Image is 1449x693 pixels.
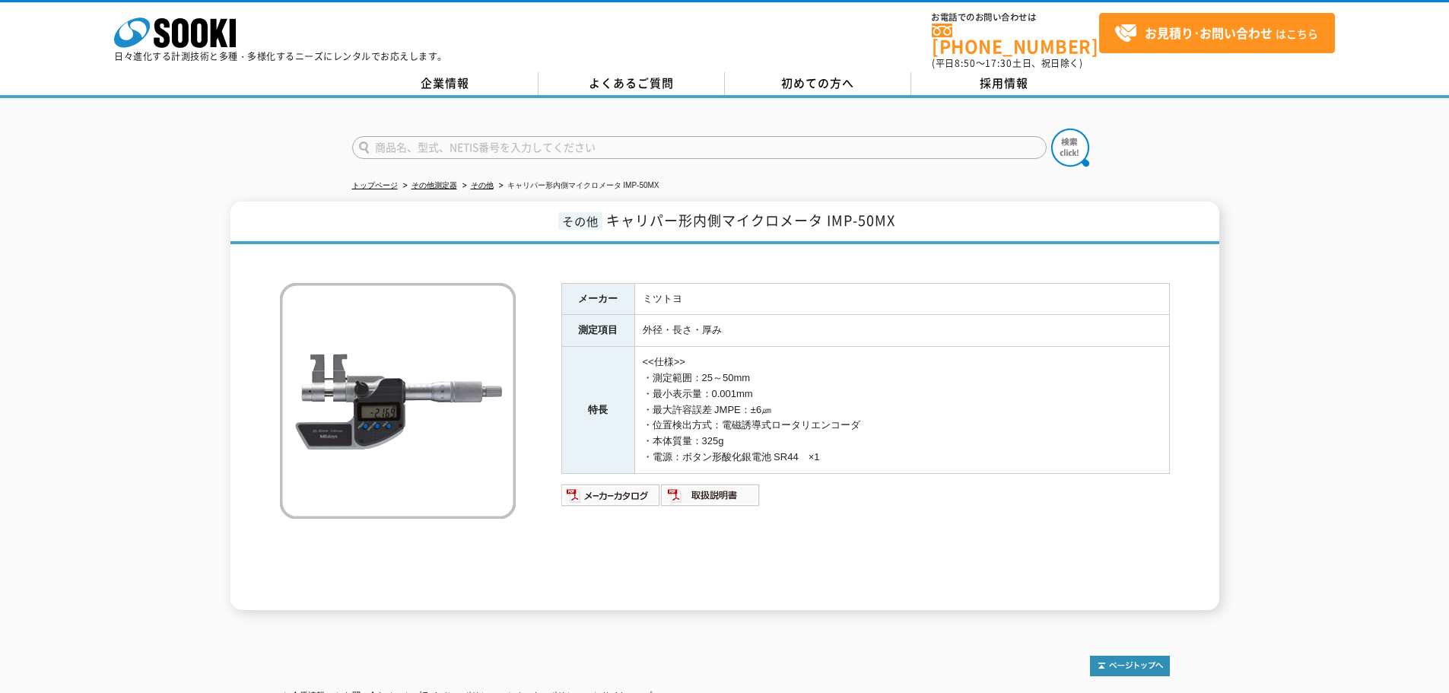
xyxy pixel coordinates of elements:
a: その他 [471,181,494,189]
p: 日々進化する計測技術と多種・多様化するニーズにレンタルでお応えします。 [114,52,447,61]
th: メーカー [561,283,634,315]
span: 17:30 [985,56,1012,70]
span: (平日 ～ 土日、祝日除く) [932,56,1082,70]
span: 初めての方へ [781,75,854,91]
a: 取扱説明書 [661,493,761,504]
img: btn_search.png [1051,129,1089,167]
li: キャリパー形内側マイクロメータ IMP-50MX [496,178,659,194]
a: よくあるご質問 [539,72,725,95]
span: その他 [558,212,602,230]
a: メーカーカタログ [561,493,661,504]
span: キャリパー形内側マイクロメータ IMP-50MX [606,210,895,230]
a: 企業情報 [352,72,539,95]
a: お見積り･お問い合わせはこちら [1099,13,1335,53]
a: [PHONE_NUMBER] [932,24,1099,55]
td: 外径・長さ・厚み [634,315,1169,347]
th: 測定項目 [561,315,634,347]
img: トップページへ [1090,656,1170,676]
img: メーカーカタログ [561,483,661,507]
a: 初めての方へ [725,72,911,95]
span: 8:50 [955,56,976,70]
span: お電話でのお問い合わせは [932,13,1099,22]
a: トップページ [352,181,398,189]
input: 商品名、型式、NETIS番号を入力してください [352,136,1047,159]
img: 取扱説明書 [661,483,761,507]
span: はこちら [1114,22,1318,45]
td: <<仕様>> ・測定範囲：25～50mm ・最小表示量：0.001mm ・最大許容誤差 JMPE：±6㎛ ・位置検出方式：電磁誘導式ロータリエンコーダ ・本体質量：325g ・電源：ボタン形酸化... [634,347,1169,474]
img: キャリパー形内側マイクロメータ IMP-50MX [280,283,516,519]
strong: お見積り･お問い合わせ [1145,24,1273,42]
a: その他測定器 [412,181,457,189]
th: 特長 [561,347,634,474]
td: ミツトヨ [634,283,1169,315]
a: 採用情報 [911,72,1098,95]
